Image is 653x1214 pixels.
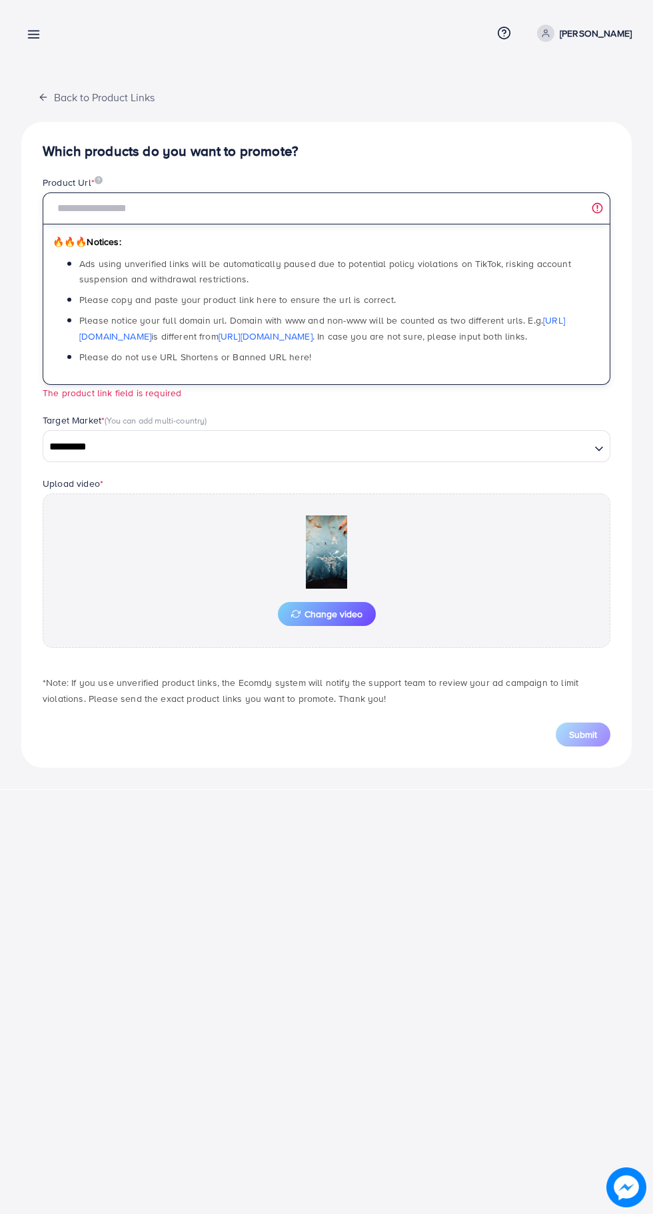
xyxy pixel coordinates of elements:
img: image [95,176,103,184]
h4: Which products do you want to promote? [43,143,610,160]
button: Change video [278,602,376,626]
span: Change video [291,609,362,619]
label: Product Url [43,176,103,189]
p: [PERSON_NAME] [560,25,632,41]
button: Back to Product Links [21,83,171,111]
span: Please copy and paste your product link here to ensure the url is correct. [79,293,396,306]
small: The product link field is required [43,386,181,399]
input: Search for option [45,437,589,457]
p: *Note: If you use unverified product links, the Ecomdy system will notify the support team to rev... [43,675,610,707]
img: image [606,1167,646,1207]
a: [PERSON_NAME] [532,25,632,42]
span: Notices: [53,235,121,248]
a: [URL][DOMAIN_NAME] [219,330,313,343]
label: Upload video [43,477,103,490]
a: [URL][DOMAIN_NAME] [79,314,565,342]
img: Preview Image [260,515,393,589]
button: Submit [556,723,610,747]
div: Search for option [43,430,610,462]
span: 🔥🔥🔥 [53,235,87,248]
label: Target Market [43,414,207,427]
span: Ads using unverified links will be automatically paused due to potential policy violations on Tik... [79,257,571,286]
span: Submit [569,728,597,741]
span: Please do not use URL Shortens or Banned URL here! [79,350,311,364]
span: (You can add multi-country) [105,414,207,426]
span: Please notice your full domain url. Domain with www and non-www will be counted as two different ... [79,314,565,342]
